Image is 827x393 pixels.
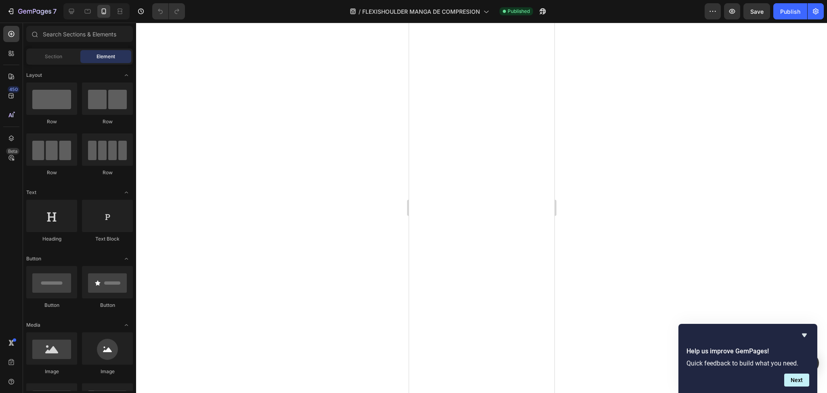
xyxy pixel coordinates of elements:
div: Button [26,302,77,309]
span: / [359,7,361,16]
button: 7 [3,3,60,19]
div: Row [26,169,77,176]
span: Save [750,8,764,15]
span: Toggle open [120,186,133,199]
div: Text Block [82,235,133,243]
p: Quick feedback to build what you need. [686,359,809,367]
input: Search Sections & Elements [26,26,133,42]
div: Undo/Redo [152,3,185,19]
span: Layout [26,72,42,79]
span: Toggle open [120,252,133,265]
div: Beta [6,148,19,154]
div: 450 [8,86,19,93]
div: Help us improve GemPages! [686,330,809,387]
span: Button [26,255,41,262]
div: Row [82,118,133,125]
div: Image [26,368,77,375]
p: 7 [53,6,57,16]
h2: Help us improve GemPages! [686,347,809,356]
span: Toggle open [120,69,133,82]
button: Publish [773,3,807,19]
iframe: Design area [409,23,554,393]
div: Heading [26,235,77,243]
span: Published [508,8,530,15]
div: Row [82,169,133,176]
span: Section [45,53,62,60]
div: Button [82,302,133,309]
span: Toggle open [120,319,133,332]
button: Hide survey [800,330,809,340]
span: Media [26,321,40,329]
span: Text [26,189,36,196]
span: Element [97,53,115,60]
span: FLEXISHOULDER MANGA DE COMPRESION [362,7,480,16]
button: Save [743,3,770,19]
div: Row [26,118,77,125]
button: Next question [784,374,809,387]
div: Image [82,368,133,375]
div: Publish [780,7,800,16]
